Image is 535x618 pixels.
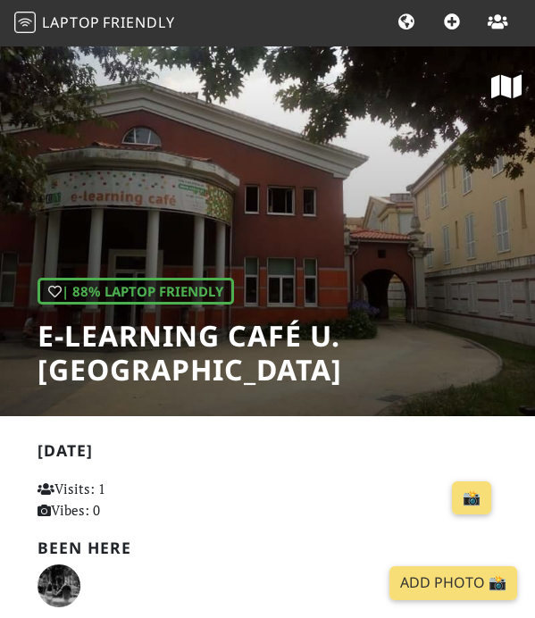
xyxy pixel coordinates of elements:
[38,539,498,557] h2: Been here
[38,478,177,521] p: Visits: 1 Vibes: 0
[38,441,498,467] h2: [DATE]
[452,481,491,515] a: 📸
[14,8,175,39] a: LaptopFriendly LaptopFriendly
[38,575,80,593] span: Mariana Gomes
[42,13,100,32] span: Laptop
[38,564,80,607] img: 1690-mariana.jpg
[103,13,174,32] span: Friendly
[38,278,234,305] div: | 88% Laptop Friendly
[14,12,36,33] img: LaptopFriendly
[389,566,517,600] a: Add Photo 📸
